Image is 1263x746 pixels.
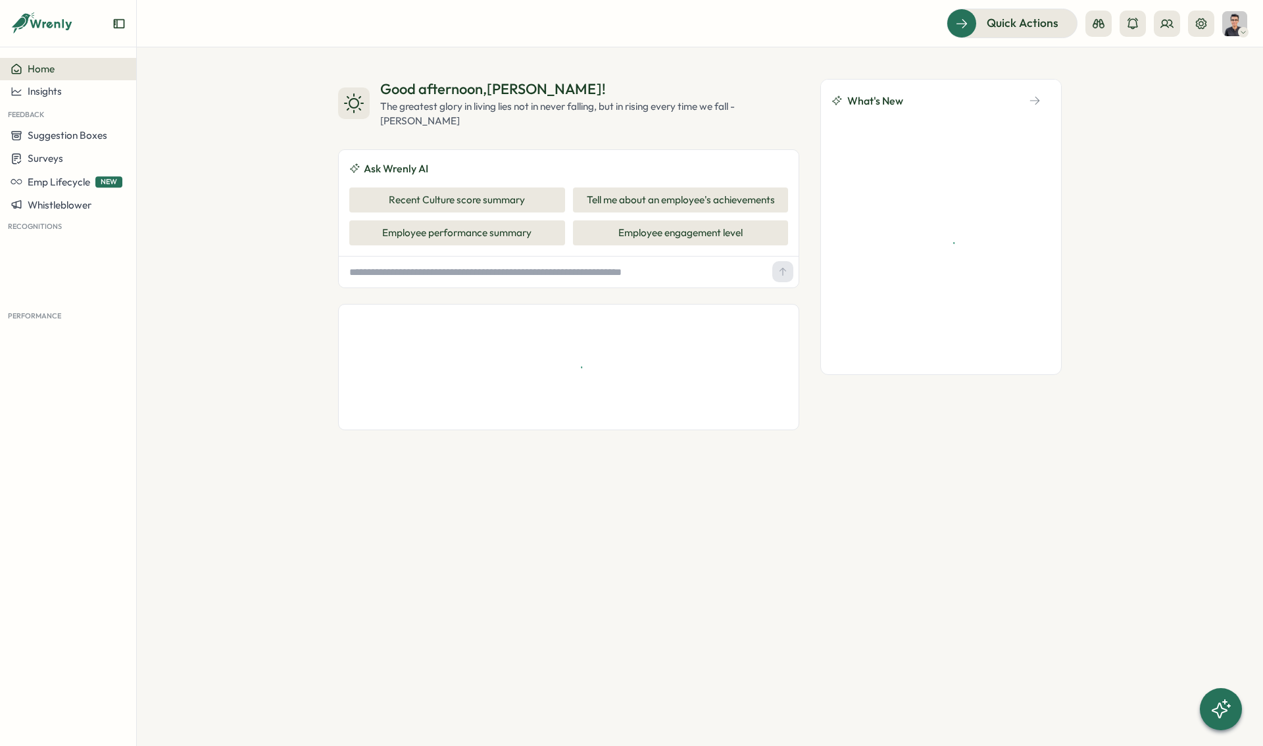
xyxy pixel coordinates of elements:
span: Home [28,62,55,75]
span: Ask Wrenly AI [364,161,428,177]
button: Recent Culture score summary [349,187,565,212]
button: Employee performance summary [349,220,565,245]
span: Whistleblower [28,199,91,211]
div: Good afternoon , [PERSON_NAME] ! [380,79,799,99]
button: Quick Actions [947,9,1077,37]
button: Expand sidebar [112,17,126,30]
div: The greatest glory in living lies not in never falling, but in rising every time we fall - [PERSO... [380,99,799,128]
button: Employee engagement level [573,220,789,245]
span: Emp Lifecycle [28,176,90,188]
span: Quick Actions [987,14,1058,32]
span: Suggestion Boxes [28,129,107,141]
span: What's New [847,93,903,109]
span: Insights [28,85,62,97]
span: NEW [95,176,122,187]
span: Surveys [28,152,63,164]
img: Hasan Naqvi [1222,11,1247,36]
button: Tell me about an employee's achievements [573,187,789,212]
